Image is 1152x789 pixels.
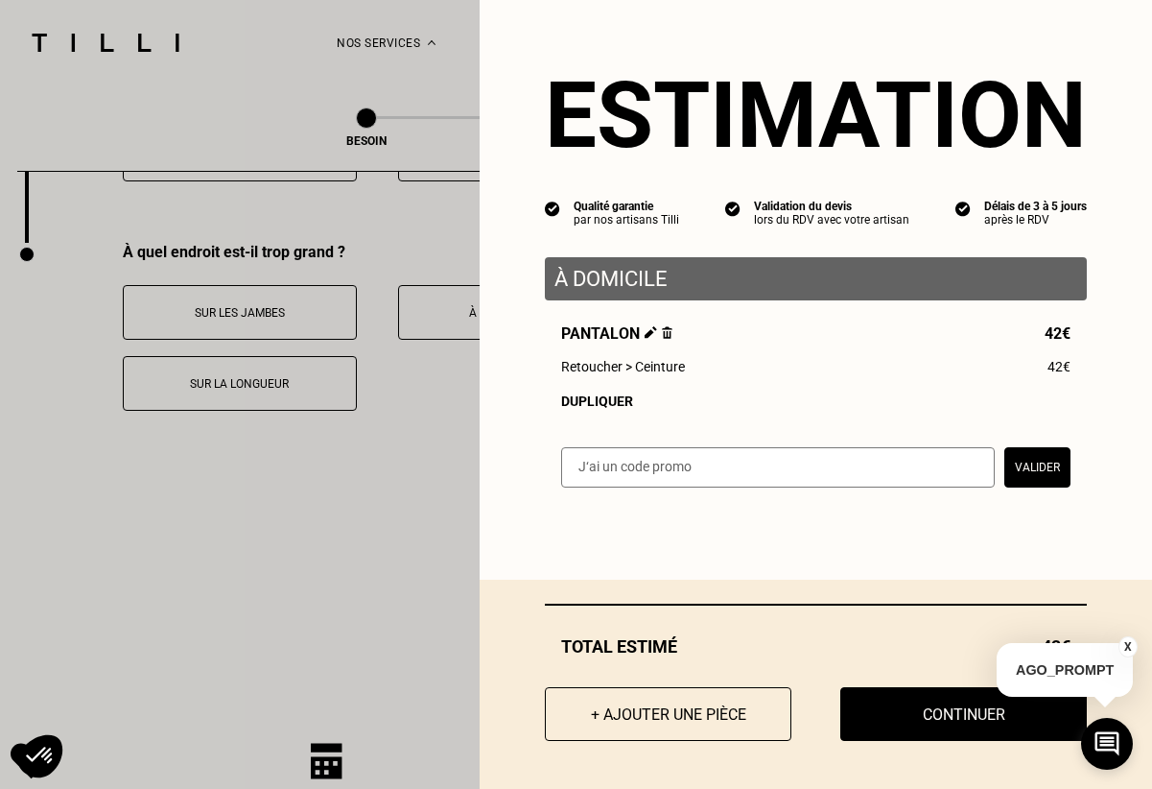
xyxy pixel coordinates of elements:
[554,267,1077,291] p: À domicile
[997,643,1133,697] p: AGO_PROMPT
[840,687,1087,741] button: Continuer
[662,326,672,339] img: Supprimer
[545,61,1087,169] section: Estimation
[561,394,1070,409] div: Dupliquer
[561,324,672,343] span: Pantalon
[984,200,1087,213] div: Délais de 3 à 5 jours
[545,636,1087,657] div: Total estimé
[1004,447,1070,488] button: Valider
[754,213,909,227] div: lors du RDV avec votre artisan
[1047,359,1070,374] span: 42€
[545,200,560,217] img: icon list info
[574,213,679,227] div: par nos artisans Tilli
[1118,636,1138,657] button: X
[561,447,995,488] input: J‘ai un code promo
[1045,324,1070,343] span: 42€
[645,326,657,339] img: Éditer
[574,200,679,213] div: Qualité garantie
[984,213,1087,227] div: après le RDV
[754,200,909,213] div: Validation du devis
[725,200,741,217] img: icon list info
[955,200,971,217] img: icon list info
[545,687,791,741] button: + Ajouter une pièce
[561,359,685,374] span: Retoucher > Ceinture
